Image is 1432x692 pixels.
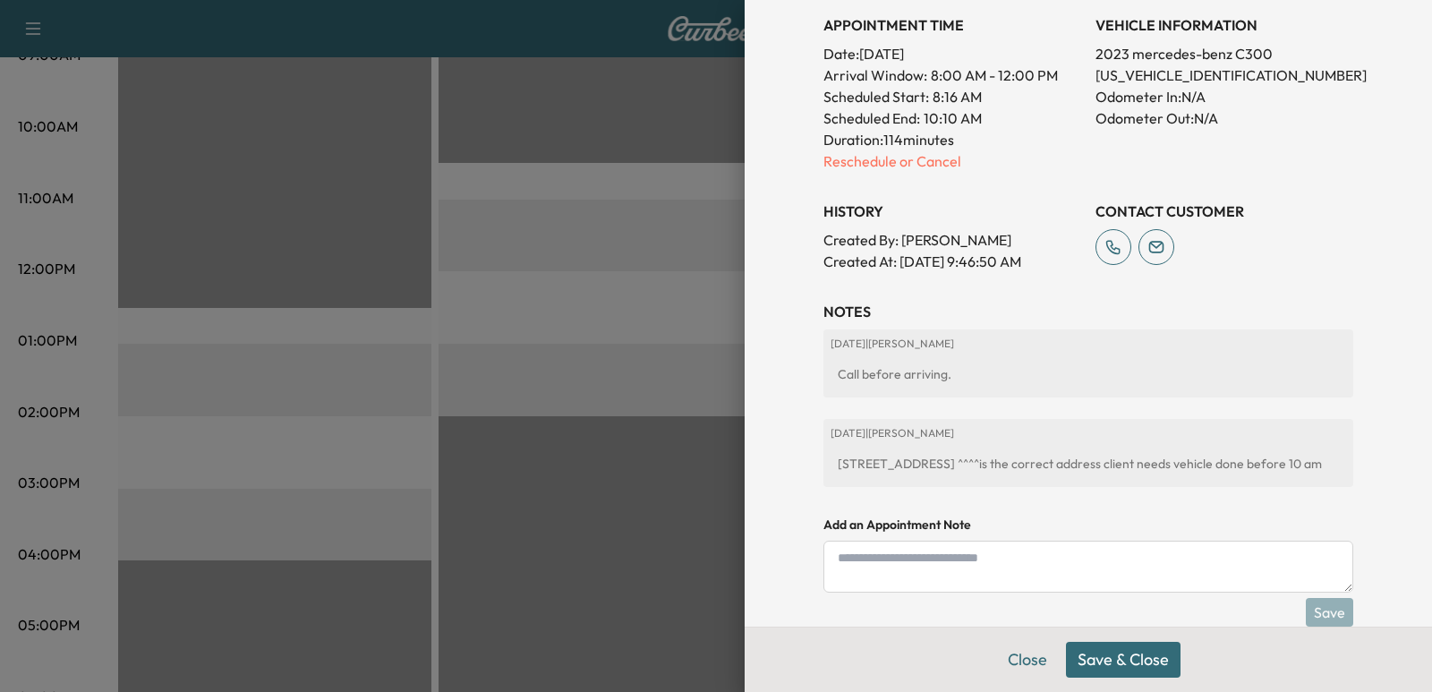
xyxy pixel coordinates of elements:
[1095,201,1353,222] h3: CONTACT CUSTOMER
[931,64,1058,86] span: 8:00 AM - 12:00 PM
[823,229,1081,251] p: Created By : [PERSON_NAME]
[831,448,1346,480] div: [STREET_ADDRESS] ^^^^is the correct address client needs vehicle done before 10 am
[1095,107,1353,129] p: Odometer Out: N/A
[823,129,1081,150] p: Duration: 114 minutes
[831,426,1346,440] p: [DATE] | [PERSON_NAME]
[1095,86,1353,107] p: Odometer In: N/A
[1066,642,1181,678] button: Save & Close
[823,43,1081,64] p: Date: [DATE]
[823,64,1081,86] p: Arrival Window:
[924,107,982,129] p: 10:10 AM
[823,201,1081,222] h3: History
[831,337,1346,351] p: [DATE] | [PERSON_NAME]
[933,86,982,107] p: 8:16 AM
[1095,43,1353,64] p: 2023 mercedes-benz C300
[1095,14,1353,36] h3: VEHICLE INFORMATION
[831,358,1346,390] div: Call before arriving.
[1095,64,1353,86] p: [US_VEHICLE_IDENTIFICATION_NUMBER]
[996,642,1059,678] button: Close
[823,86,929,107] p: Scheduled Start:
[823,150,1081,172] p: Reschedule or Cancel
[823,301,1353,322] h3: NOTES
[823,107,920,129] p: Scheduled End:
[823,516,1353,534] h4: Add an Appointment Note
[823,14,1081,36] h3: APPOINTMENT TIME
[823,251,1081,272] p: Created At : [DATE] 9:46:50 AM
